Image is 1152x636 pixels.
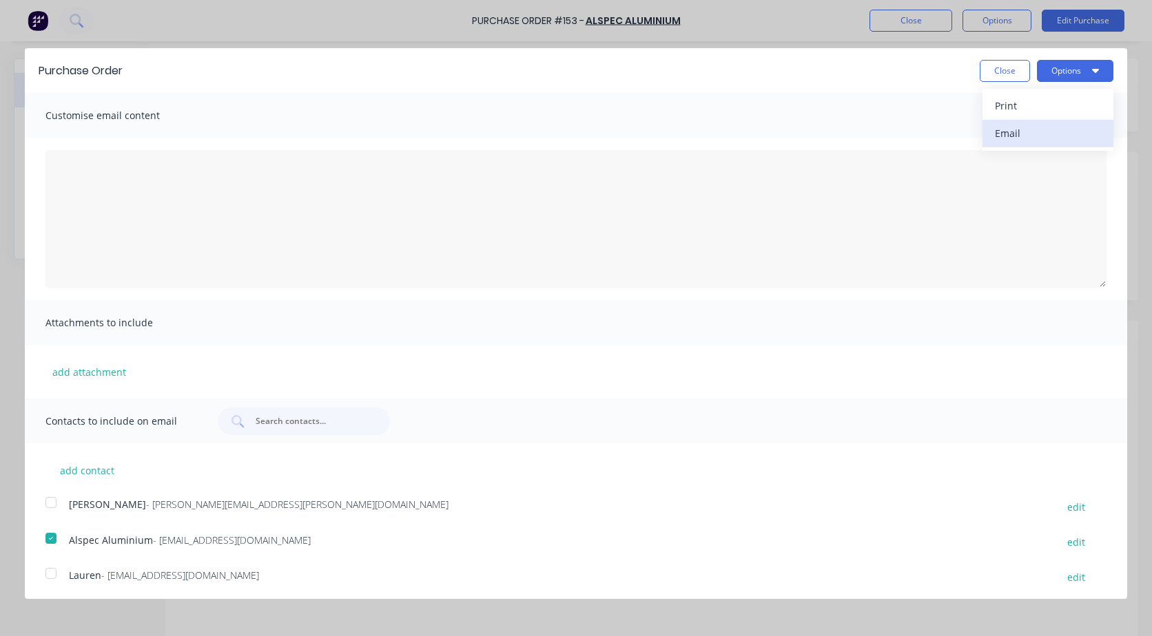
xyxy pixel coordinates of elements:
[995,123,1101,143] div: Email
[69,533,153,547] span: Alspec Aluminium
[1059,533,1093,551] button: edit
[45,460,128,480] button: add contact
[45,106,197,125] span: Customise email content
[45,412,197,431] span: Contacts to include on email
[69,498,146,511] span: [PERSON_NAME]
[39,63,123,79] div: Purchase Order
[45,313,197,332] span: Attachments to include
[1059,568,1093,586] button: edit
[153,533,311,547] span: - [EMAIL_ADDRESS][DOMAIN_NAME]
[69,569,101,582] span: Lauren
[146,498,449,511] span: - [PERSON_NAME][EMAIL_ADDRESS][PERSON_NAME][DOMAIN_NAME]
[254,414,369,428] input: Search contacts...
[1037,60,1113,82] button: Options
[980,60,1030,82] button: Close
[995,96,1101,116] div: Print
[101,569,259,582] span: - [EMAIL_ADDRESS][DOMAIN_NAME]
[1059,497,1093,516] button: edit
[45,361,133,382] button: add attachment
